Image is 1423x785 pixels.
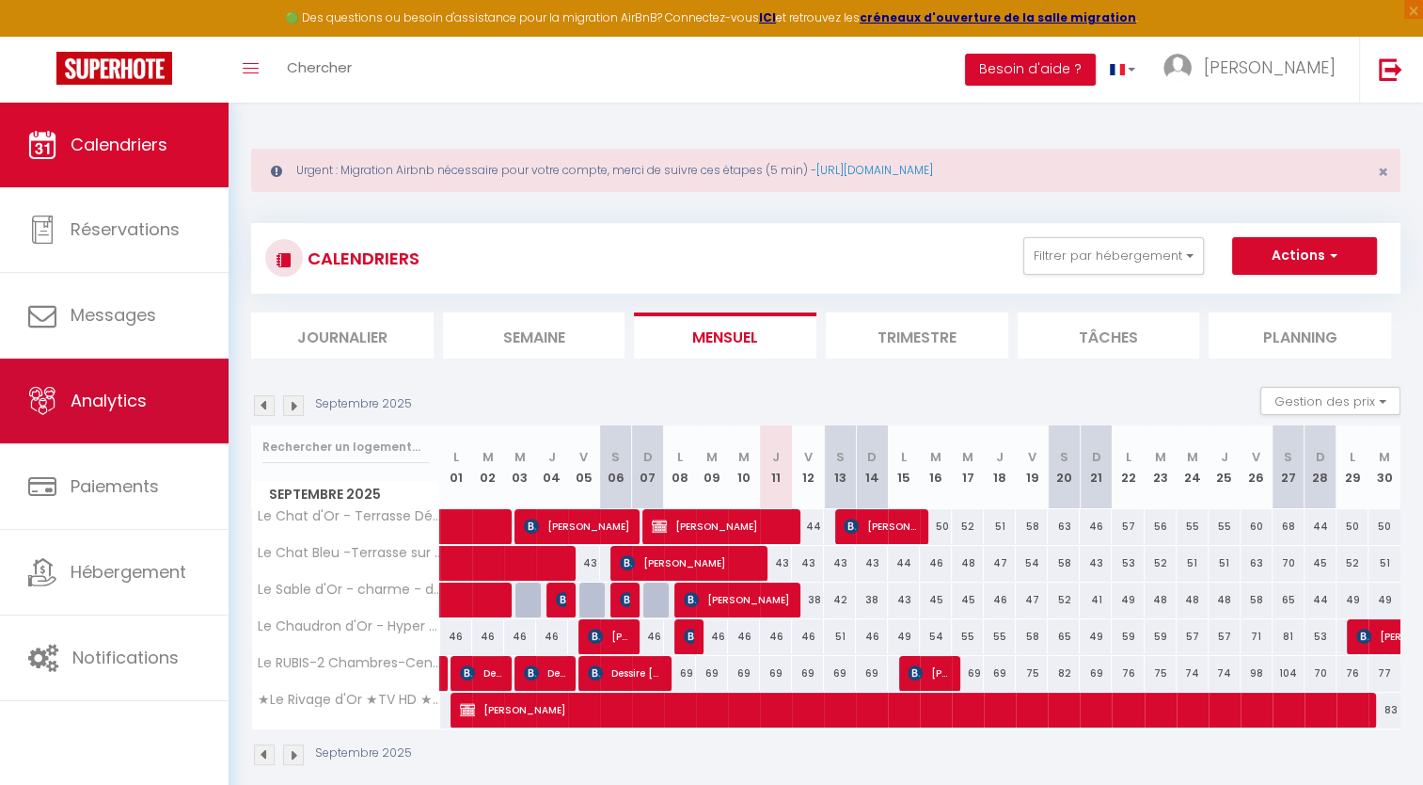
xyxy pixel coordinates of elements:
[482,448,494,466] abbr: M
[1112,509,1144,544] div: 57
[1016,583,1048,617] div: 47
[1016,509,1048,544] div: 58
[962,448,973,466] abbr: M
[728,656,760,691] div: 69
[1260,387,1400,415] button: Gestion des prix
[824,656,856,691] div: 69
[1336,583,1368,617] div: 49
[952,583,984,617] div: 45
[965,54,1096,86] button: Besoin d'aide ?
[1145,425,1177,509] th: 23
[824,546,856,581] div: 43
[1016,546,1048,581] div: 54
[696,656,728,691] div: 69
[952,619,984,654] div: 55
[664,656,696,691] div: 69
[1177,619,1209,654] div: 57
[255,583,443,597] span: Le Sable d'Or - charme - dépaysement
[888,425,920,509] th: 15
[1018,312,1200,359] li: Tâches
[1304,509,1336,544] div: 44
[1336,656,1368,691] div: 76
[1060,448,1068,466] abbr: S
[72,646,179,669] span: Notifications
[792,546,824,581] div: 43
[251,312,434,359] li: Journalier
[952,509,984,544] div: 52
[1241,619,1273,654] div: 71
[1316,448,1325,466] abbr: D
[1163,54,1192,82] img: ...
[1343,700,1409,771] iframe: Chat
[1080,546,1112,581] div: 43
[1145,509,1177,544] div: 56
[984,583,1016,617] div: 46
[1209,619,1241,654] div: 57
[1023,237,1204,275] button: Filtrer par hébergement
[1336,425,1368,509] th: 29
[1209,509,1241,544] div: 55
[1368,425,1400,509] th: 30
[696,425,728,509] th: 09
[1112,425,1144,509] th: 22
[1080,425,1112,509] th: 21
[1209,546,1241,581] div: 51
[1304,656,1336,691] div: 70
[568,425,600,509] th: 05
[1016,619,1048,654] div: 58
[443,312,625,359] li: Semaine
[1378,164,1388,181] button: Close
[579,448,588,466] abbr: V
[652,508,790,544] span: [PERSON_NAME]
[1112,583,1144,617] div: 49
[760,546,792,581] div: 43
[632,619,664,654] div: 46
[303,237,419,280] h3: CALENDRIERS
[514,448,526,466] abbr: M
[1350,448,1355,466] abbr: L
[856,619,888,654] div: 46
[620,582,630,617] span: [PERSON_NAME]
[1241,509,1273,544] div: 60
[867,448,877,466] abbr: D
[1368,546,1400,581] div: 51
[1016,425,1048,509] th: 19
[836,448,845,466] abbr: S
[1112,619,1144,654] div: 59
[1080,656,1112,691] div: 69
[1379,448,1390,466] abbr: M
[856,656,888,691] div: 69
[1177,546,1209,581] div: 51
[920,425,952,509] th: 16
[760,619,792,654] div: 46
[920,583,952,617] div: 45
[860,9,1136,25] a: créneaux d'ouverture de la salle migration
[1304,619,1336,654] div: 53
[1177,583,1209,617] div: 48
[1177,425,1209,509] th: 24
[826,312,1008,359] li: Trimestre
[984,619,1016,654] div: 55
[1378,160,1388,184] span: ×
[1209,312,1391,359] li: Planning
[952,546,984,581] div: 48
[287,57,352,77] span: Chercher
[71,474,159,498] span: Paiements
[844,508,918,544] span: [PERSON_NAME]
[1091,448,1100,466] abbr: D
[1145,656,1177,691] div: 75
[251,149,1400,192] div: Urgent : Migration Airbnb nécessaire pour votre compte, merci de suivre ces étapes (5 min) -
[792,583,824,617] div: 38
[772,448,780,466] abbr: J
[620,545,758,581] span: [PERSON_NAME]
[856,546,888,581] div: 43
[1273,619,1304,654] div: 81
[255,546,443,560] span: Le Chat Bleu -Terrasse sur les toits - Wifi
[792,509,824,544] div: 44
[273,37,366,103] a: Chercher
[1048,509,1080,544] div: 63
[1209,425,1241,509] th: 25
[634,312,816,359] li: Mensuel
[1187,448,1198,466] abbr: M
[71,389,147,412] span: Analytics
